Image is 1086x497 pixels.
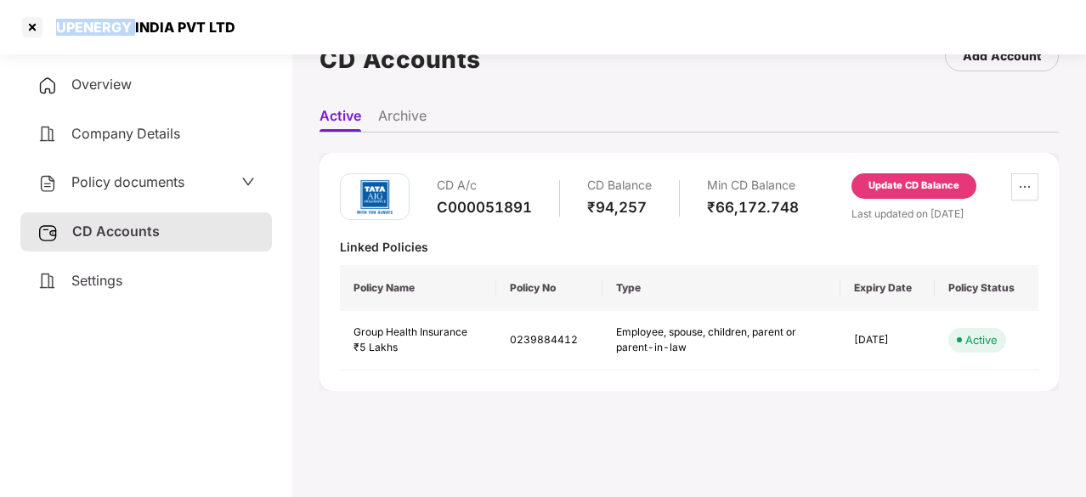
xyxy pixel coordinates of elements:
[71,173,184,190] span: Policy documents
[37,223,59,243] img: svg+xml;base64,PHN2ZyB3aWR0aD0iMjUiIGhlaWdodD0iMjQiIHZpZXdCb3g9IjAgMCAyNSAyNCIgZmlsbD0ibm9uZSIgeG...
[868,178,959,194] div: Update CD Balance
[965,331,998,348] div: Active
[46,19,235,36] div: UPENERGY INDIA PVT LTD
[340,239,1038,255] div: Linked Policies
[37,271,58,291] img: svg+xml;base64,PHN2ZyB4bWxucz0iaHR0cDovL3d3dy53My5vcmcvMjAwMC9zdmciIHdpZHRoPSIyNCIgaGVpZ2h0PSIyNC...
[587,198,652,217] div: ₹94,257
[437,173,532,198] div: CD A/c
[241,175,255,189] span: down
[37,173,58,194] img: svg+xml;base64,PHN2ZyB4bWxucz0iaHR0cDovL3d3dy53My5vcmcvMjAwMC9zdmciIHdpZHRoPSIyNCIgaGVpZ2h0PSIyNC...
[72,223,160,240] span: CD Accounts
[354,341,398,353] span: ₹5 Lakhs
[71,76,132,93] span: Overview
[71,125,180,142] span: Company Details
[37,76,58,96] img: svg+xml;base64,PHN2ZyB4bWxucz0iaHR0cDovL3d3dy53My5vcmcvMjAwMC9zdmciIHdpZHRoPSIyNCIgaGVpZ2h0PSIyNC...
[496,311,602,371] td: 0239884412
[1011,173,1038,200] button: ellipsis
[587,173,652,198] div: CD Balance
[71,272,122,289] span: Settings
[707,173,799,198] div: Min CD Balance
[496,265,602,311] th: Policy No
[616,325,803,357] div: Employee, spouse, children, parent or parent-in-law
[1012,180,1038,194] span: ellipsis
[963,47,1041,65] div: Add Account
[354,325,483,341] div: Group Health Insurance
[320,41,481,78] h1: CD Accounts
[349,172,400,223] img: tatag.png
[602,265,840,311] th: Type
[37,124,58,144] img: svg+xml;base64,PHN2ZyB4bWxucz0iaHR0cDovL3d3dy53My5vcmcvMjAwMC9zdmciIHdpZHRoPSIyNCIgaGVpZ2h0PSIyNC...
[340,265,496,311] th: Policy Name
[851,206,1038,222] div: Last updated on [DATE]
[707,198,799,217] div: ₹66,172.748
[378,107,427,132] li: Archive
[320,107,361,132] li: Active
[935,265,1038,311] th: Policy Status
[840,311,935,371] td: [DATE]
[437,198,532,217] div: C000051891
[840,265,935,311] th: Expiry Date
